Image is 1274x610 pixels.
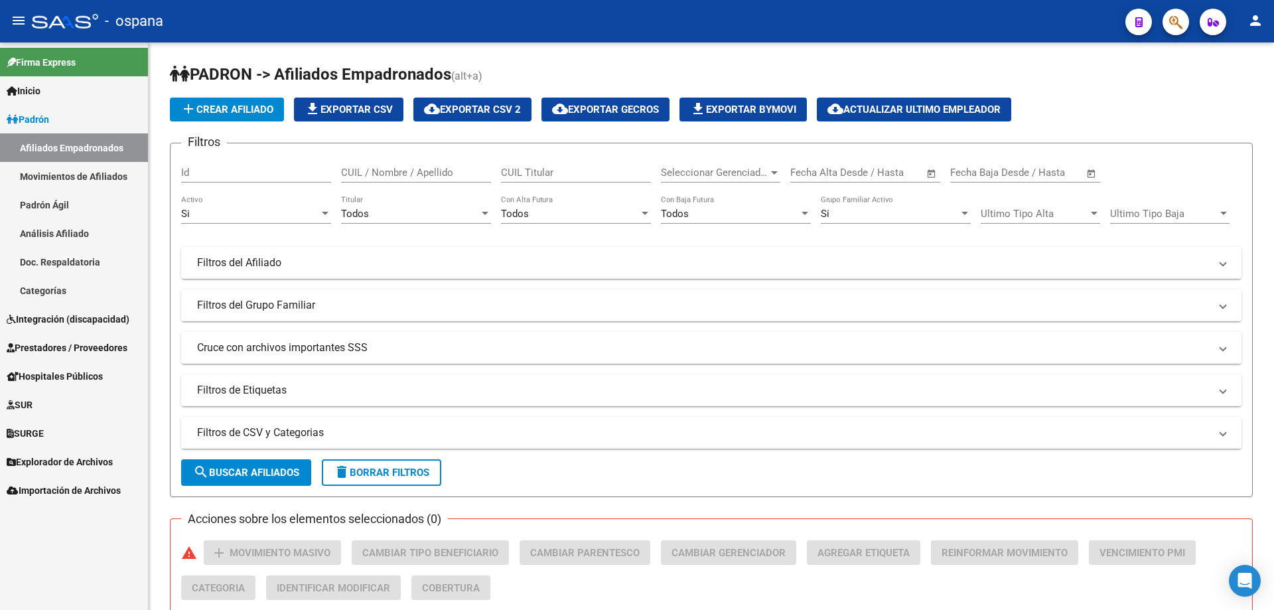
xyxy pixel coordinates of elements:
span: Ultimo Tipo Alta [981,208,1088,220]
span: Seleccionar Gerenciador [661,167,768,179]
mat-icon: delete [334,464,350,480]
button: Exportar GECROS [541,98,670,121]
button: Cambiar Gerenciador [661,540,796,565]
h3: Filtros [181,133,227,151]
input: Fecha fin [856,167,920,179]
button: Reinformar Movimiento [931,540,1078,565]
mat-expansion-panel-header: Filtros del Afiliado [181,247,1241,279]
input: Fecha fin [1016,167,1080,179]
span: Categoria [192,582,245,594]
mat-expansion-panel-header: Filtros del Grupo Familiar [181,289,1241,321]
span: Vencimiento PMI [1099,547,1185,559]
span: Inicio [7,84,40,98]
button: Cambiar Tipo Beneficiario [352,540,509,565]
mat-panel-title: Filtros del Grupo Familiar [197,298,1210,313]
span: Hospitales Públicos [7,369,103,384]
mat-icon: add [211,545,227,561]
span: SURGE [7,426,44,441]
span: Integración (discapacidad) [7,312,129,327]
button: Categoria [181,575,255,600]
mat-panel-title: Cruce con archivos importantes SSS [197,341,1210,355]
h3: Acciones sobre los elementos seleccionados (0) [181,510,448,528]
button: Borrar Filtros [322,459,441,486]
input: Fecha inicio [950,167,1004,179]
span: Actualizar ultimo Empleador [827,104,1001,115]
span: Buscar Afiliados [193,467,299,479]
span: Ultimo Tipo Baja [1110,208,1218,220]
span: Crear Afiliado [180,104,273,115]
span: Si [821,208,829,220]
span: Todos [501,208,529,220]
button: Open calendar [1084,166,1099,181]
button: Actualizar ultimo Empleador [817,98,1011,121]
mat-icon: cloud_download [424,101,440,117]
span: Exportar CSV [305,104,393,115]
span: Exportar CSV 2 [424,104,521,115]
button: Cambiar Parentesco [520,540,650,565]
span: Explorador de Archivos [7,455,113,469]
mat-icon: warning [181,545,197,561]
mat-panel-title: Filtros del Afiliado [197,256,1210,270]
div: Open Intercom Messenger [1229,565,1261,597]
button: Vencimiento PMI [1089,540,1196,565]
span: Exportar Bymovi [690,104,796,115]
mat-icon: file_download [690,101,706,117]
span: Agregar Etiqueta [817,547,910,559]
span: Todos [661,208,689,220]
span: Firma Express [7,55,76,70]
span: Reinformar Movimiento [942,547,1068,559]
span: Cambiar Gerenciador [672,547,786,559]
span: Padrón [7,112,49,127]
button: Buscar Afiliados [181,459,311,486]
span: Prestadores / Proveedores [7,341,127,355]
span: Todos [341,208,369,220]
span: Cambiar Parentesco [530,547,640,559]
span: Movimiento Masivo [230,547,330,559]
button: Movimiento Masivo [204,540,341,565]
mat-icon: cloud_download [827,101,843,117]
mat-expansion-panel-header: Filtros de CSV y Categorias [181,417,1241,449]
button: Open calendar [924,166,940,181]
span: (alt+a) [451,70,482,82]
mat-icon: person [1247,13,1263,29]
button: Cobertura [411,575,490,600]
button: Exportar CSV [294,98,403,121]
span: PADRON -> Afiliados Empadronados [170,65,451,84]
span: Cobertura [422,582,480,594]
button: Agregar Etiqueta [807,540,920,565]
mat-expansion-panel-header: Cruce con archivos importantes SSS [181,332,1241,364]
button: Crear Afiliado [170,98,284,121]
button: Exportar CSV 2 [413,98,531,121]
span: Importación de Archivos [7,483,121,498]
span: Borrar Filtros [334,467,429,479]
button: Exportar Bymovi [679,98,807,121]
span: Cambiar Tipo Beneficiario [362,547,498,559]
span: Exportar GECROS [552,104,659,115]
mat-panel-title: Filtros de CSV y Categorias [197,425,1210,440]
mat-icon: search [193,464,209,480]
mat-icon: file_download [305,101,320,117]
span: Si [181,208,190,220]
input: Fecha inicio [790,167,844,179]
mat-expansion-panel-header: Filtros de Etiquetas [181,374,1241,406]
span: - ospana [105,7,163,36]
mat-icon: add [180,101,196,117]
mat-icon: menu [11,13,27,29]
button: Identificar Modificar [266,575,401,600]
span: SUR [7,398,33,412]
span: Identificar Modificar [277,582,390,594]
mat-panel-title: Filtros de Etiquetas [197,383,1210,398]
mat-icon: cloud_download [552,101,568,117]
